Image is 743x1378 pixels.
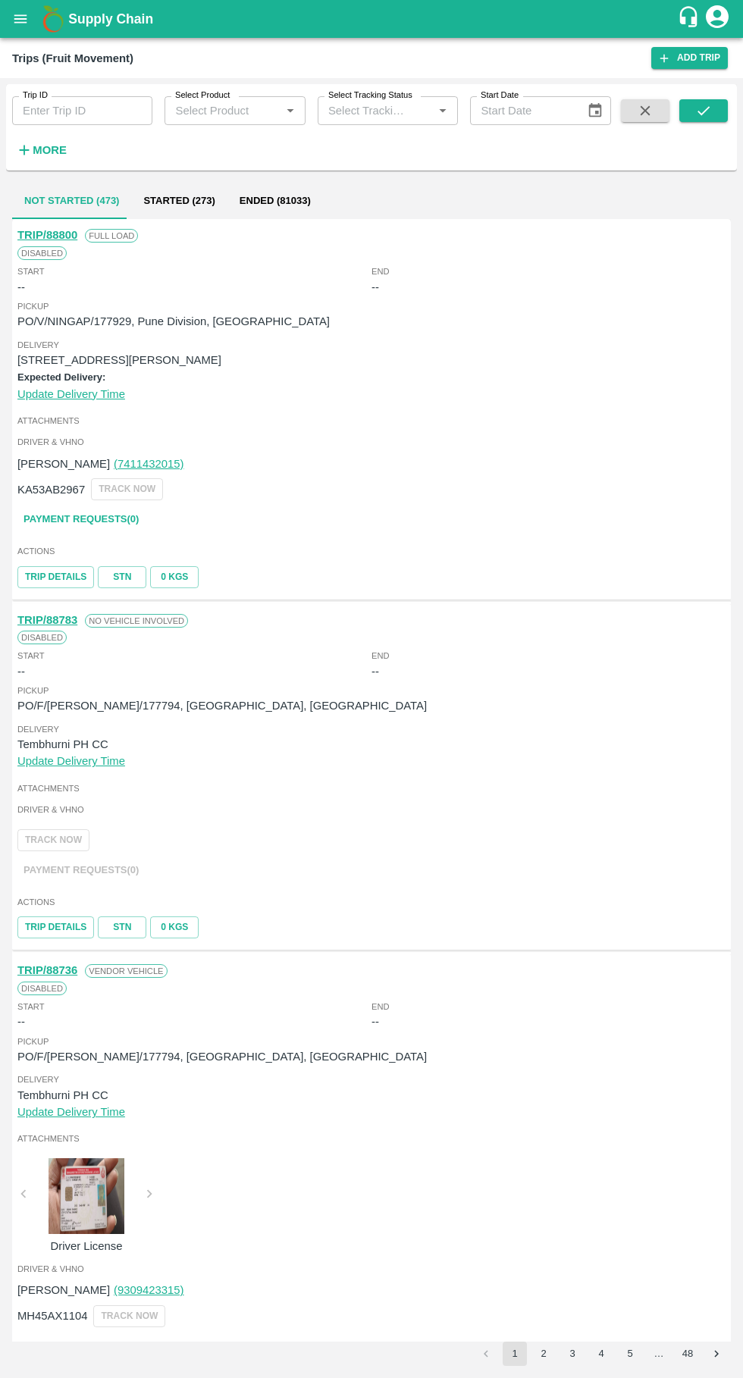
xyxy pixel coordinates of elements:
a: Update Delivery Time [17,755,125,767]
span: Actions [17,895,726,909]
span: Pickup [17,684,726,697]
span: Delivery [17,722,726,736]
input: Start Date [470,96,574,125]
span: Start [17,1000,44,1013]
p: KA53AB2967 [17,481,85,498]
span: Delivery [17,1073,726,1086]
button: Go to page 48 [676,1342,700,1366]
span: Disabled [17,982,67,995]
button: Choose date [581,96,610,125]
span: Delivery [17,338,726,352]
span: Start [17,265,44,278]
button: More [12,137,71,163]
div: -- [17,279,25,296]
a: Update Delivery Time [17,1106,125,1118]
button: Ended (81033) [227,183,323,219]
label: Select Tracking Status [328,89,412,102]
div: -- [17,1013,25,1030]
button: Go to next page [704,1342,729,1366]
a: Trip Details [17,566,94,588]
button: Go to page 3 [560,1342,585,1366]
input: Select Product [169,101,275,121]
a: TRIP/88783 [17,614,77,626]
button: Not Started (473) [12,183,131,219]
div: -- [371,663,379,680]
span: Pickup [17,1035,726,1048]
a: Trip Details [17,916,94,938]
button: 0 Kgs [150,566,199,588]
a: (7411432015) [114,458,183,470]
span: End [371,1000,390,1013]
a: STN [98,566,146,588]
div: -- [371,279,379,296]
span: Driver & VHNo [17,803,726,816]
a: TRIP/88800 [17,229,77,241]
span: Driver & VHNo [17,1262,726,1276]
span: No Vehicle Involved [85,614,188,628]
p: PO/F/[PERSON_NAME]/177794, [GEOGRAPHIC_DATA], [GEOGRAPHIC_DATA] [17,1048,726,1065]
span: Disabled [17,246,67,260]
button: open drawer [3,2,38,36]
span: Pickup [17,299,726,313]
p: Driver License [30,1238,143,1254]
a: STN [98,916,146,938]
button: Open [281,101,300,121]
p: MH45AX1104 [17,1308,87,1324]
span: Start [17,649,44,662]
input: Select Tracking Status [322,101,409,121]
span: End [371,265,390,278]
a: Payment Requests(0) [17,506,145,533]
input: Enter Trip ID [12,96,152,125]
span: [PERSON_NAME] [17,1284,110,1296]
a: Supply Chain [68,8,677,30]
span: [PERSON_NAME] [17,458,110,470]
span: Disabled [17,631,67,644]
a: TRIP/88736 [17,964,77,976]
p: Tembhurni PH CC [17,1087,726,1104]
label: Expected Delivery: [17,371,105,383]
span: Full Load [85,229,138,243]
span: Attachments [17,1132,726,1145]
strong: More [33,144,67,156]
a: (9309423315) [114,1284,183,1296]
p: [STREET_ADDRESS][PERSON_NAME] [17,352,726,368]
p: Tembhurni PH CC [17,736,726,753]
div: Trips (Fruit Movement) [12,49,133,68]
button: Go to page 5 [618,1342,642,1366]
p: PO/V/NINGAP/177929, Pune Division, [GEOGRAPHIC_DATA] [17,313,726,330]
div: account of current user [704,3,731,35]
div: … [647,1347,671,1361]
button: Go to page 4 [589,1342,613,1366]
a: Update Delivery Time [17,388,125,400]
span: Attachments [17,781,726,795]
label: Trip ID [23,89,48,102]
div: -- [371,1013,379,1030]
button: Go to page 2 [531,1342,556,1366]
label: Start Date [481,89,519,102]
span: Actions [17,544,726,558]
button: Open [433,101,453,121]
b: Supply Chain [68,11,153,27]
button: Started (273) [131,183,227,219]
button: page 1 [503,1342,527,1366]
label: Select Product [175,89,230,102]
div: customer-support [677,5,704,33]
span: Driver & VHNo [17,435,726,449]
p: PO/F/[PERSON_NAME]/177794, [GEOGRAPHIC_DATA], [GEOGRAPHIC_DATA] [17,697,726,714]
div: -- [17,663,25,680]
nav: pagination navigation [472,1342,731,1366]
img: logo [38,4,68,34]
button: 0 Kgs [150,916,199,938]
span: End [371,649,390,662]
span: Attachments [17,414,726,427]
a: Add Trip [651,47,728,69]
span: Vendor Vehicle [85,964,167,978]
